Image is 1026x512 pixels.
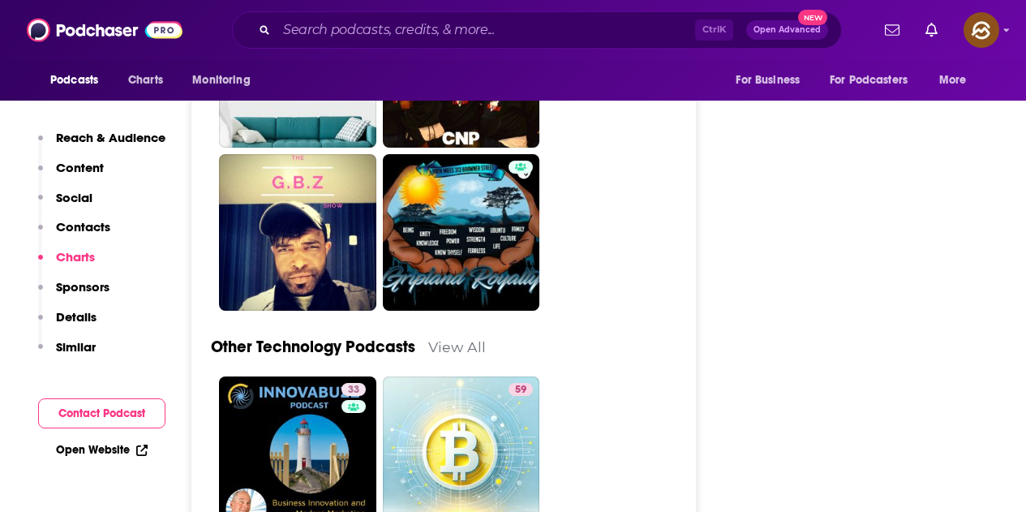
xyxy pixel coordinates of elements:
div: Search podcasts, credits, & more... [232,11,842,49]
p: Social [56,190,92,205]
span: Logged in as hey85204 [964,12,999,48]
button: open menu [928,65,987,96]
a: Other Technology Podcasts [211,337,415,357]
a: Charts [118,65,173,96]
p: Content [56,160,104,175]
a: 33 [341,383,366,396]
button: Content [38,160,104,190]
button: Contacts [38,219,110,249]
p: Sponsors [56,279,109,295]
span: Ctrl K [695,19,733,41]
span: For Business [736,69,800,92]
button: Similar [38,339,96,369]
span: Open Advanced [753,26,821,34]
p: Details [56,309,97,325]
button: open menu [724,65,820,96]
a: Open Website [56,443,148,457]
a: View All [428,338,486,355]
span: 33 [348,382,359,398]
p: Similar [56,339,96,355]
p: Contacts [56,219,110,234]
button: Reach & Audience [38,130,165,160]
button: open menu [39,65,119,96]
button: Contact Podcast [38,398,165,428]
span: For Podcasters [830,69,908,92]
button: open menu [819,65,931,96]
span: More [939,69,967,92]
button: Social [38,190,92,220]
button: Open AdvancedNew [746,20,828,40]
a: Show notifications dropdown [919,16,944,44]
input: Search podcasts, credits, & more... [277,17,695,43]
button: Show profile menu [964,12,999,48]
button: Sponsors [38,279,109,309]
a: 59 [509,383,533,396]
p: Charts [56,249,95,265]
img: User Profile [964,12,999,48]
button: Details [38,309,97,339]
span: Podcasts [50,69,98,92]
span: Charts [128,69,163,92]
span: New [798,10,827,25]
a: Show notifications dropdown [878,16,906,44]
button: open menu [181,65,271,96]
img: Podchaser - Follow, Share and Rate Podcasts [27,15,182,45]
span: Monitoring [192,69,250,92]
span: 59 [515,382,526,398]
button: Charts [38,249,95,279]
p: Reach & Audience [56,130,165,145]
